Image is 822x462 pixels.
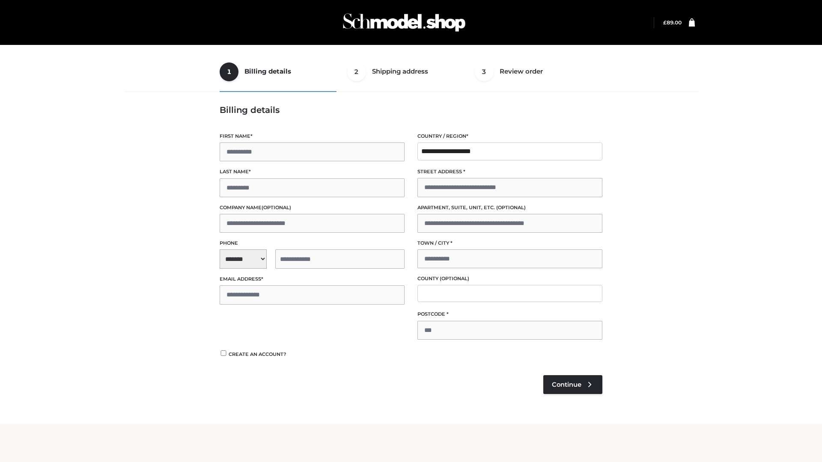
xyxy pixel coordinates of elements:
[340,6,468,39] img: Schmodel Admin 964
[417,168,602,176] label: Street address
[663,19,682,26] a: £89.00
[417,204,602,212] label: Apartment, suite, unit, etc.
[220,275,405,283] label: Email address
[552,381,581,388] span: Continue
[663,19,682,26] bdi: 89.00
[417,275,602,283] label: County
[417,239,602,247] label: Town / City
[220,350,227,356] input: Create an account?
[262,204,291,210] span: (optional)
[496,204,526,210] span: (optional)
[417,132,602,140] label: Country / Region
[229,351,286,357] span: Create an account?
[543,375,602,394] a: Continue
[220,239,405,247] label: Phone
[440,275,469,281] span: (optional)
[663,19,667,26] span: £
[220,168,405,176] label: Last name
[220,132,405,140] label: First name
[220,204,405,212] label: Company name
[417,310,602,318] label: Postcode
[220,105,602,115] h3: Billing details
